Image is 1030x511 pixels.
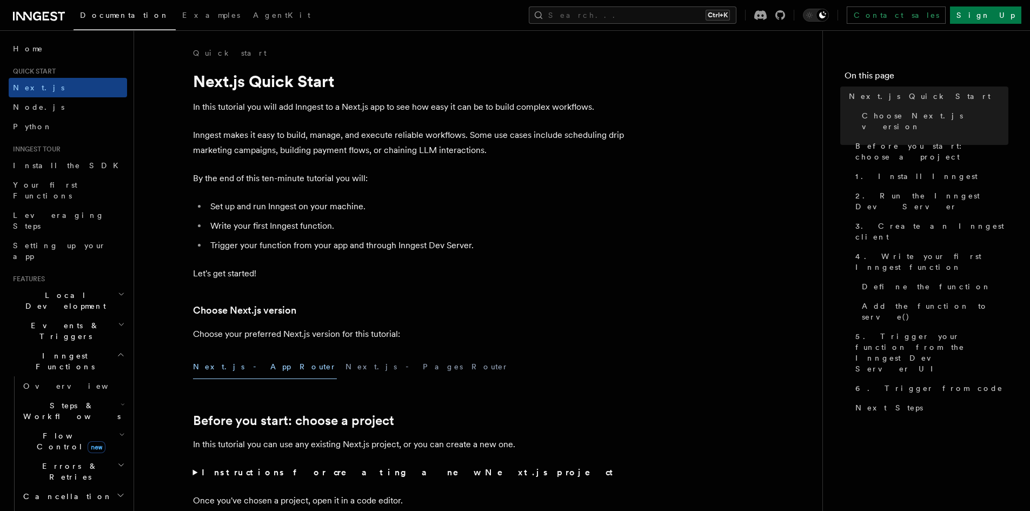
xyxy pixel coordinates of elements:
[193,266,626,281] p: Let's get started!
[851,216,1008,247] a: 3. Create an Inngest client
[9,145,61,154] span: Inngest tour
[9,156,127,175] a: Install the SDK
[13,181,77,200] span: Your first Functions
[849,91,991,102] span: Next.js Quick Start
[851,247,1008,277] a: 4. Write your first Inngest function
[193,303,296,318] a: Choose Next.js version
[851,167,1008,186] a: 1. Install Inngest
[855,221,1008,242] span: 3. Create an Inngest client
[9,290,118,311] span: Local Development
[23,382,135,390] span: Overview
[9,205,127,236] a: Leveraging Steps
[803,9,829,22] button: Toggle dark mode
[19,491,112,502] span: Cancellation
[855,190,1008,212] span: 2. Run the Inngest Dev Server
[13,211,104,230] span: Leveraging Steps
[855,251,1008,273] span: 4. Write your first Inngest function
[9,175,127,205] a: Your first Functions
[9,346,127,376] button: Inngest Functions
[9,350,117,372] span: Inngest Functions
[851,136,1008,167] a: Before you start: choose a project
[193,355,337,379] button: Next.js - App Router
[13,122,52,131] span: Python
[253,11,310,19] span: AgentKit
[80,11,169,19] span: Documentation
[9,39,127,58] a: Home
[9,67,56,76] span: Quick start
[851,398,1008,417] a: Next Steps
[9,78,127,97] a: Next.js
[19,396,127,426] button: Steps & Workflows
[855,171,978,182] span: 1. Install Inngest
[207,238,626,253] li: Trigger your function from your app and through Inngest Dev Server.
[9,286,127,316] button: Local Development
[9,117,127,136] a: Python
[13,241,106,261] span: Setting up your app
[182,11,240,19] span: Examples
[193,437,626,452] p: In this tutorial you can use any existing Next.js project, or you can create a new one.
[847,6,946,24] a: Contact sales
[19,376,127,396] a: Overview
[13,83,64,92] span: Next.js
[845,87,1008,106] a: Next.js Quick Start
[19,456,127,487] button: Errors & Retries
[193,413,394,428] a: Before you start: choose a project
[193,128,626,158] p: Inngest makes it easy to build, manage, and execute reliable workflows. Some use cases include sc...
[855,383,1003,394] span: 6. Trigger from code
[193,48,267,58] a: Quick start
[88,441,105,453] span: new
[193,465,626,480] summary: Instructions for creating a new Next.js project
[855,402,923,413] span: Next Steps
[13,43,43,54] span: Home
[207,199,626,214] li: Set up and run Inngest on your machine.
[9,236,127,266] a: Setting up your app
[855,331,1008,374] span: 5. Trigger your function from the Inngest Dev Server UI
[74,3,176,30] a: Documentation
[207,218,626,234] li: Write your first Inngest function.
[950,6,1021,24] a: Sign Up
[202,467,617,477] strong: Instructions for creating a new Next.js project
[193,71,626,91] h1: Next.js Quick Start
[851,379,1008,398] a: 6. Trigger from code
[9,316,127,346] button: Events & Triggers
[862,281,991,292] span: Define the function
[13,161,125,170] span: Install the SDK
[855,141,1008,162] span: Before you start: choose a project
[19,430,119,452] span: Flow Control
[193,493,626,508] p: Once you've chosen a project, open it in a code editor.
[13,103,64,111] span: Node.js
[851,327,1008,379] a: 5. Trigger your function from the Inngest Dev Server UI
[706,10,730,21] kbd: Ctrl+K
[193,99,626,115] p: In this tutorial you will add Inngest to a Next.js app to see how easy it can be to build complex...
[529,6,736,24] button: Search...Ctrl+K
[19,487,127,506] button: Cancellation
[858,106,1008,136] a: Choose Next.js version
[19,426,127,456] button: Flow Controlnew
[247,3,317,29] a: AgentKit
[176,3,247,29] a: Examples
[858,296,1008,327] a: Add the function to serve()
[9,97,127,117] a: Node.js
[858,277,1008,296] a: Define the function
[193,327,626,342] p: Choose your preferred Next.js version for this tutorial:
[9,320,118,342] span: Events & Triggers
[19,400,121,422] span: Steps & Workflows
[862,110,1008,132] span: Choose Next.js version
[345,355,509,379] button: Next.js - Pages Router
[9,275,45,283] span: Features
[845,69,1008,87] h4: On this page
[851,186,1008,216] a: 2. Run the Inngest Dev Server
[862,301,1008,322] span: Add the function to serve()
[193,171,626,186] p: By the end of this ten-minute tutorial you will:
[19,461,117,482] span: Errors & Retries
